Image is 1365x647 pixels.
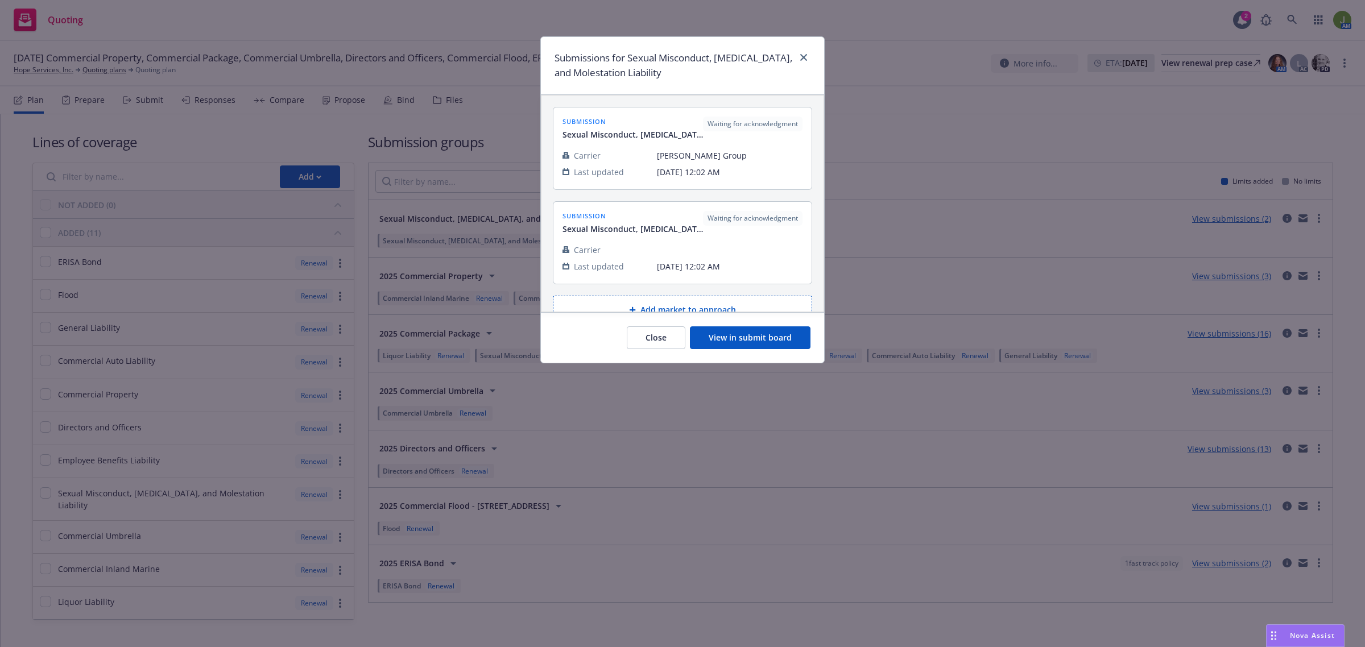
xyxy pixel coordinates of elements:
[690,326,810,349] button: View in submit board
[797,51,810,64] a: close
[708,119,798,129] span: Waiting for acknowledgment
[657,260,803,272] span: [DATE] 12:02 AM
[1267,625,1281,646] div: Drag to move
[562,223,703,235] span: Sexual Misconduct, [MEDICAL_DATA], and Molestation Liability
[562,117,703,126] span: submission
[574,150,601,161] span: Carrier
[562,211,703,221] span: submission
[657,150,803,161] span: [PERSON_NAME] Group
[574,260,624,272] span: Last updated
[562,128,703,140] span: Sexual Misconduct, [MEDICAL_DATA], and Molestation Liability
[657,166,803,178] span: [DATE] 12:02 AM
[555,51,792,81] h1: Submissions for Sexual Misconduct, [MEDICAL_DATA], and Molestation Liability
[627,326,685,349] button: Close
[1266,624,1345,647] button: Nova Assist
[574,244,601,256] span: Carrier
[708,213,798,223] span: Waiting for acknowledgment
[553,296,812,324] button: Add market to approach
[574,166,624,178] span: Last updated
[1290,631,1335,640] span: Nova Assist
